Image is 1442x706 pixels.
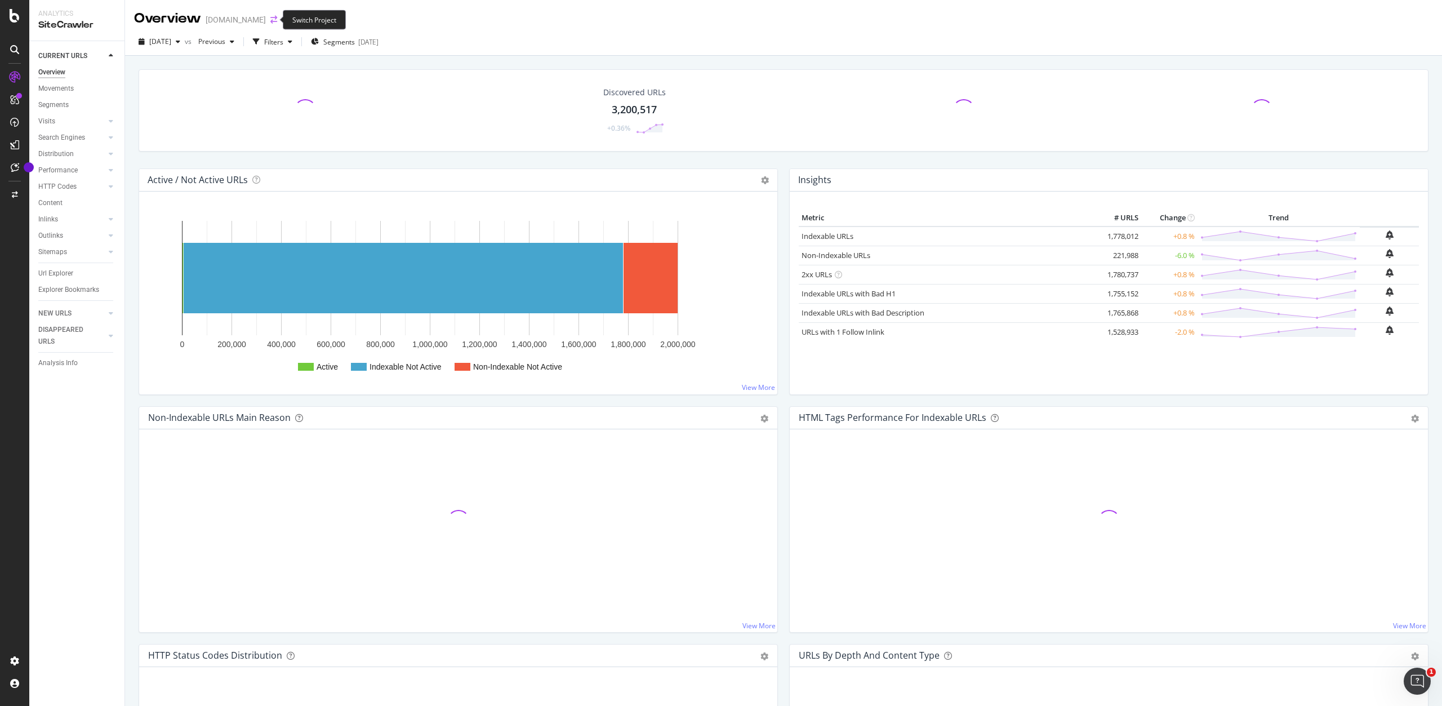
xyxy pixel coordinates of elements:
div: bell-plus [1386,230,1394,239]
button: [DATE] [134,33,185,51]
div: Overview [134,9,201,28]
td: 221,988 [1096,246,1141,265]
div: Url Explorer [38,268,73,279]
td: +0.8 % [1141,227,1198,246]
td: +0.8 % [1141,284,1198,303]
div: Overview [38,66,65,78]
div: Explorer Bookmarks [38,284,99,296]
a: DISAPPEARED URLS [38,324,105,348]
span: 1 [1427,668,1436,677]
div: Sitemaps [38,246,67,258]
a: Content [38,197,117,209]
a: Indexable URLs with Bad Description [802,308,924,318]
a: NEW URLS [38,308,105,319]
div: bell-plus [1386,287,1394,296]
div: gear [1411,652,1419,660]
text: 1,200,000 [462,340,497,349]
text: 400,000 [267,340,296,349]
a: Inlinks [38,214,105,225]
div: Content [38,197,63,209]
div: Visits [38,116,55,127]
div: Distribution [38,148,74,160]
div: bell-plus [1386,307,1394,316]
div: Analytics [38,9,115,19]
text: 200,000 [217,340,246,349]
td: +0.8 % [1141,265,1198,284]
div: gear [760,415,768,423]
div: arrow-right-arrow-left [270,16,277,24]
span: Segments [323,37,355,47]
a: 2xx URLs [802,269,832,279]
iframe: Intercom live chat [1404,668,1431,695]
a: CURRENT URLS [38,50,105,62]
a: Indexable URLs with Bad H1 [802,288,896,299]
text: Non-Indexable Not Active [473,362,562,371]
text: 1,400,000 [511,340,546,349]
a: Url Explorer [38,268,117,279]
div: Non-Indexable URLs Main Reason [148,412,291,423]
div: 3,200,517 [612,103,657,117]
text: 800,000 [366,340,395,349]
div: Analysis Info [38,357,78,369]
svg: A chart. [148,210,768,385]
a: Analysis Info [38,357,117,369]
div: SiteCrawler [38,19,115,32]
a: View More [1393,621,1426,630]
button: Previous [194,33,239,51]
text: 1,800,000 [611,340,646,349]
div: bell-plus [1386,326,1394,335]
div: [DATE] [358,37,379,47]
span: 2025 Sep. 10th [149,37,171,46]
div: HTTP Status Codes Distribution [148,650,282,661]
div: [DOMAIN_NAME] [206,14,266,25]
text: 600,000 [317,340,345,349]
div: bell-plus [1386,249,1394,258]
text: 0 [180,340,185,349]
div: +0.36% [607,123,630,133]
th: Metric [799,210,1096,227]
td: 1,780,737 [1096,265,1141,284]
div: gear [760,652,768,660]
div: DISAPPEARED URLS [38,324,95,348]
a: Outlinks [38,230,105,242]
div: HTML Tags Performance for Indexable URLs [799,412,986,423]
button: Filters [248,33,297,51]
text: Active [317,362,338,371]
td: 1,755,152 [1096,284,1141,303]
td: +0.8 % [1141,303,1198,322]
th: Change [1141,210,1198,227]
div: URLs by Depth and Content Type [799,650,940,661]
div: Segments [38,99,69,111]
a: URLs with 1 Follow Inlink [802,327,884,337]
a: Overview [38,66,117,78]
td: 1,528,933 [1096,322,1141,341]
a: Search Engines [38,132,105,144]
a: HTTP Codes [38,181,105,193]
span: vs [185,37,194,46]
th: Trend [1198,210,1360,227]
div: NEW URLS [38,308,72,319]
div: CURRENT URLS [38,50,87,62]
a: Sitemaps [38,246,105,258]
div: bell-plus [1386,268,1394,277]
a: View More [742,383,775,392]
a: Explorer Bookmarks [38,284,117,296]
a: Performance [38,165,105,176]
a: View More [742,621,776,630]
a: Segments [38,99,117,111]
div: gear [1411,415,1419,423]
i: Options [761,176,769,184]
span: Previous [194,37,225,46]
a: Indexable URLs [802,231,853,241]
h4: Insights [798,172,831,188]
div: Filters [264,37,283,47]
text: 1,000,000 [412,340,447,349]
div: Movements [38,83,74,95]
div: Discovered URLs [603,87,666,98]
div: Performance [38,165,78,176]
div: Tooltip anchor [24,162,34,172]
div: Outlinks [38,230,63,242]
a: Non-Indexable URLs [802,250,870,260]
text: 1,600,000 [561,340,596,349]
